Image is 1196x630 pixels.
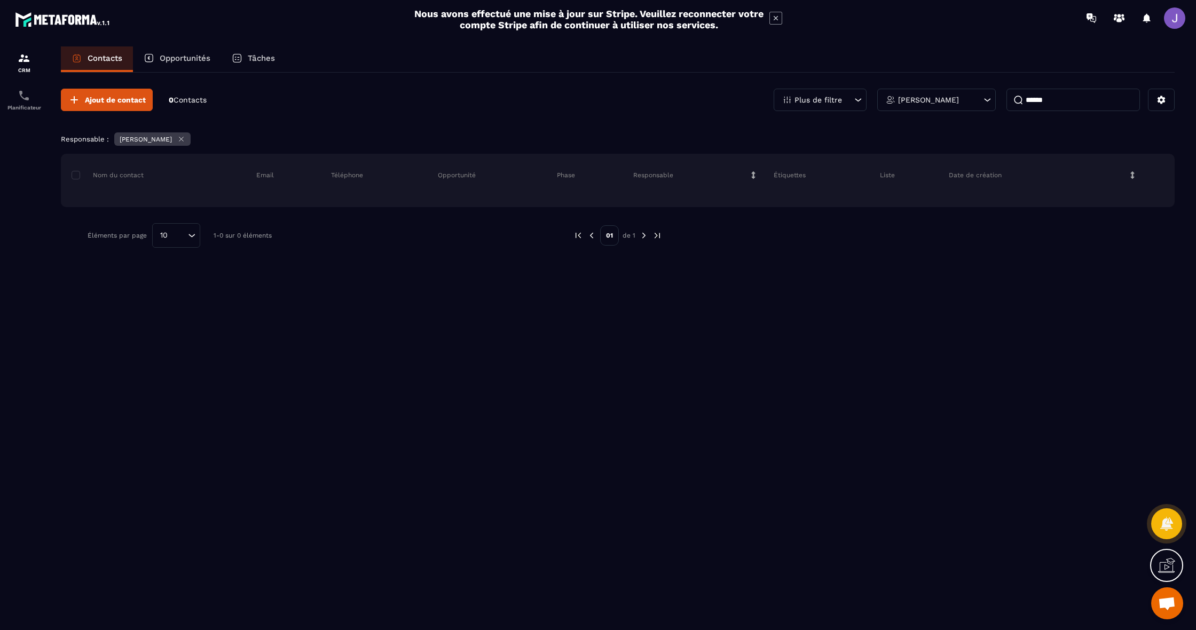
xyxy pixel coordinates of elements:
p: Plus de filtre [794,96,842,104]
p: Contacts [88,53,122,63]
p: [PERSON_NAME] [120,136,172,143]
p: Email [256,171,274,179]
img: logo [15,10,111,29]
p: [PERSON_NAME] [898,96,959,104]
p: 01 [600,225,619,246]
p: Tâches [248,53,275,63]
img: next [639,231,649,240]
p: Responsable : [61,135,109,143]
span: Ajout de contact [85,94,146,105]
input: Search for option [171,230,185,241]
img: next [652,231,662,240]
a: schedulerschedulerPlanificateur [3,81,45,119]
p: Téléphone [331,171,363,179]
p: CRM [3,67,45,73]
a: formationformationCRM [3,44,45,81]
a: Tâches [221,46,286,72]
p: Date de création [949,171,1002,179]
p: Nom du contact [72,171,144,179]
span: 10 [156,230,171,241]
img: prev [587,231,596,240]
a: Opportunités [133,46,221,72]
img: scheduler [18,89,30,102]
p: Éléments par page [88,232,147,239]
h2: Nous avons effectué une mise à jour sur Stripe. Veuillez reconnecter votre compte Stripe afin de ... [414,8,764,30]
p: Responsable [633,171,673,179]
img: prev [573,231,583,240]
div: Search for option [152,223,200,248]
p: de 1 [623,231,635,240]
p: Planificateur [3,105,45,111]
p: 0 [169,95,207,105]
p: Phase [557,171,575,179]
p: Étiquettes [774,171,806,179]
span: Contacts [174,96,207,104]
p: Liste [880,171,895,179]
p: Opportunités [160,53,210,63]
button: Ajout de contact [61,89,153,111]
img: formation [18,52,30,65]
div: Ouvrir le chat [1151,587,1183,619]
p: Opportunité [438,171,476,179]
a: Contacts [61,46,133,72]
p: 1-0 sur 0 éléments [214,232,272,239]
